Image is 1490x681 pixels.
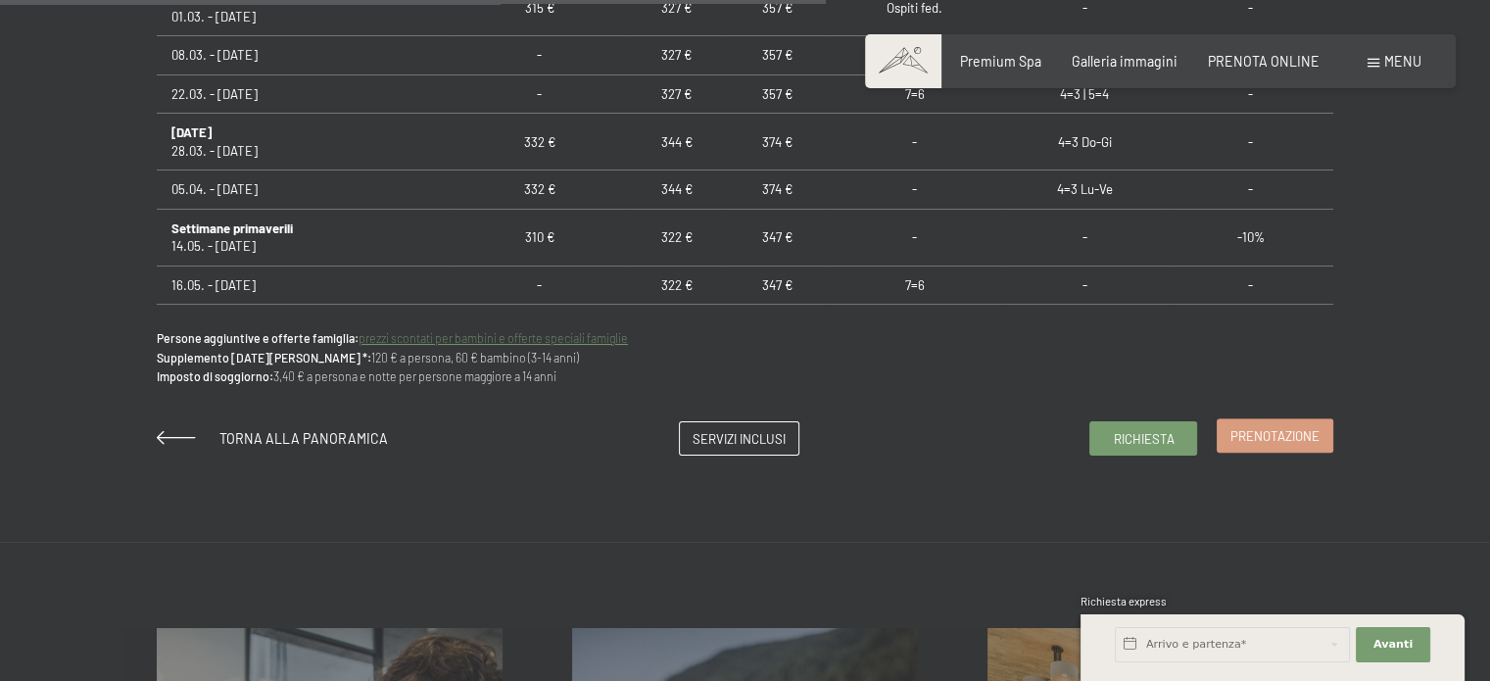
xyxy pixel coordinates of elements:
td: - [1002,305,1168,343]
td: - [1168,74,1333,113]
span: Richiesta [1113,430,1174,448]
td: 347 € [727,209,828,266]
td: 310 € [453,209,627,266]
td: - [1002,266,1168,304]
td: 7=6 [828,36,1002,74]
a: prezzi scontati per bambini e offerte speciali famiglie [359,331,628,345]
td: - [1168,305,1333,343]
td: 357 € [727,74,828,113]
td: 4=3 Lu-Ve [1002,170,1168,209]
td: 322 € [626,209,727,266]
td: 08.03. - [DATE] [157,36,453,74]
td: 344 € [626,114,727,170]
a: PRENOTA ONLINE [1208,53,1320,70]
td: - [1168,266,1333,304]
a: Torna alla panoramica [157,430,388,447]
button: Avanti [1356,627,1430,662]
td: 332 € [453,170,627,209]
td: - [1002,209,1168,266]
td: 322 € [626,266,727,304]
td: 327 € [626,74,727,113]
td: 347 € [727,266,828,304]
td: 347 € [727,305,828,343]
strong: Persone aggiuntive e offerte famiglia: [157,331,359,345]
a: Prenotazione [1218,419,1332,452]
td: - [828,114,1002,170]
b: Settimane primaverili [171,220,293,236]
td: 327 € [626,36,727,74]
td: 28.03. - [DATE] [157,114,453,170]
td: - [453,266,627,304]
td: - [828,170,1002,209]
td: 22.03. - [DATE] [157,74,453,113]
td: -10% [1168,209,1333,266]
a: Richiesta [1090,422,1196,455]
td: 4=3 | 5=4 [1002,74,1168,113]
td: 7=6 [828,266,1002,304]
td: 05.04. - [DATE] [157,170,453,209]
span: Torna alla panoramica [219,430,388,447]
span: Richiesta express [1081,595,1167,608]
td: 322 € [626,305,727,343]
td: 23.05. - [DATE] [157,305,453,343]
td: 14.05. - [DATE] [157,209,453,266]
td: 4=3 Do-Gi [1002,114,1168,170]
a: Premium Spa [960,53,1041,70]
td: - [828,305,1002,343]
td: 310 € [453,305,627,343]
a: Servizi inclusi [680,422,798,455]
td: - [1168,114,1333,170]
td: 374 € [727,170,828,209]
td: 7=6 [828,74,1002,113]
td: 332 € [453,114,627,170]
a: Galleria immagini [1072,53,1178,70]
span: Avanti [1373,637,1413,653]
b: [DATE] [171,124,212,140]
td: - [453,74,627,113]
td: 16.05. - [DATE] [157,266,453,304]
td: - [453,36,627,74]
p: 120 € a persona, 60 € bambino (3-14 anni) 3,40 € a persona e notte per persone maggiore a 14 anni [157,329,1333,387]
td: 374 € [727,114,828,170]
span: Menu [1384,53,1421,70]
td: - [828,209,1002,266]
td: 344 € [626,170,727,209]
td: 357 € [727,36,828,74]
strong: Supplemento [DATE][PERSON_NAME] *: [157,351,371,365]
strong: Imposto di soggiorno: [157,369,273,383]
span: Servizi inclusi [693,430,786,448]
span: Prenotazione [1230,427,1320,445]
td: - [1168,170,1333,209]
